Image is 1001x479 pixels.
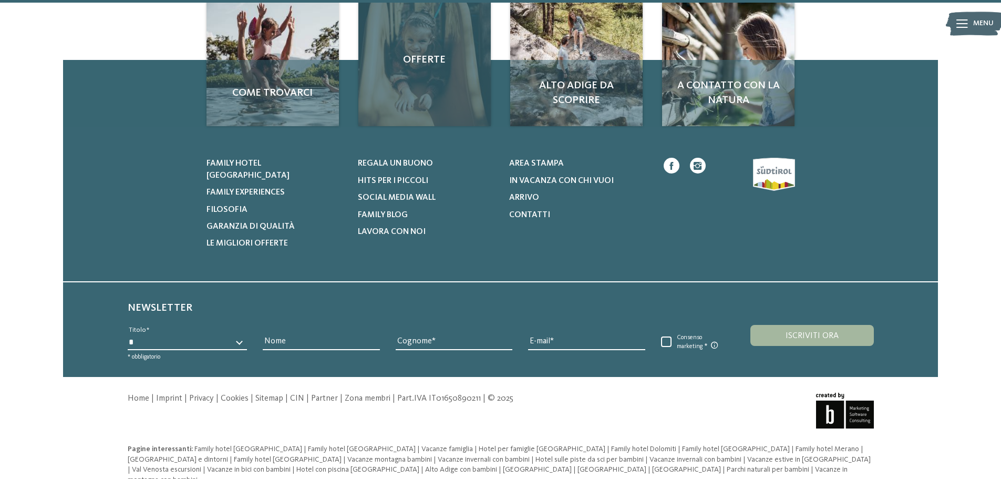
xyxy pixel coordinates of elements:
[577,466,648,473] a: [GEOGRAPHIC_DATA]
[306,394,309,403] span: |
[509,158,647,169] a: Area stampa
[128,354,160,360] span: * obbligatorio
[648,466,651,473] span: |
[207,187,345,198] a: Family experiences
[421,445,474,453] a: Vacanze famiglia
[207,466,291,473] span: Vacanze in bici con bambini
[509,175,647,187] a: In vacanza con chi vuoi
[234,456,342,463] span: Family hotel [GEOGRAPHIC_DATA]
[861,445,863,453] span: |
[340,394,343,403] span: |
[509,211,550,219] span: Contatti
[611,445,676,453] span: Family hotel Dolomiti
[796,445,861,453] a: Family hotel Merano
[207,158,345,181] a: Family hotel [GEOGRAPHIC_DATA]
[296,466,421,473] a: Hotel con piscina [GEOGRAPHIC_DATA]
[343,456,346,463] span: |
[652,466,721,473] span: [GEOGRAPHIC_DATA]
[811,466,813,473] span: |
[417,445,420,453] span: |
[521,78,632,108] span: Alto Adige da scoprire
[425,466,499,473] a: Alto Adige con bambini
[347,456,432,463] span: Vacanze montagna bambini
[207,159,290,179] span: Family hotel [GEOGRAPHIC_DATA]
[203,466,205,473] span: |
[358,158,496,169] a: Regala un buono
[345,394,390,403] a: Zona membri
[509,192,647,203] a: Arrivo
[750,325,873,346] button: Iscriviti ora
[682,445,790,453] span: Family hotel [GEOGRAPHIC_DATA]
[308,445,417,453] a: Family hotel [GEOGRAPHIC_DATA]
[488,394,513,403] span: © 2025
[816,393,874,429] img: Brandnamic GmbH | Leading Hospitality Solutions
[216,394,219,403] span: |
[421,445,473,453] span: Vacanze famiglia
[358,228,426,236] span: Lavora con noi
[358,192,496,203] a: Social Media Wall
[234,456,343,463] a: Family hotel [GEOGRAPHIC_DATA]
[128,456,230,463] a: [GEOGRAPHIC_DATA] e dintorni
[194,445,302,453] span: Family hotel [GEOGRAPHIC_DATA]
[483,394,486,403] span: |
[652,466,723,473] a: [GEOGRAPHIC_DATA]
[358,209,496,221] a: Family Blog
[207,466,292,473] a: Vacanze in bici con bambini
[217,86,328,100] span: Come trovarci
[573,466,576,473] span: |
[358,159,433,168] span: Regala un buono
[438,456,530,463] span: Vacanze invernali con bambini
[421,466,424,473] span: |
[786,332,839,340] span: Iscriviti ora
[156,394,182,403] a: Imprint
[499,466,501,473] span: |
[479,445,605,453] span: Hotel per famiglie [GEOGRAPHIC_DATA]
[438,456,531,463] a: Vacanze invernali con bambini
[207,188,285,197] span: Family experiences
[678,445,680,453] span: |
[128,445,193,453] span: Pagine interessanti:
[132,466,203,473] a: Val Venosta escursioni
[207,239,288,248] span: Le migliori offerte
[207,221,345,232] a: Garanzia di qualità
[230,456,232,463] span: |
[727,466,809,473] span: Parchi naturali per bambini
[649,456,743,463] a: Vacanze invernali con bambini
[311,394,338,403] a: Partner
[308,445,416,453] span: Family hotel [GEOGRAPHIC_DATA]
[434,456,436,463] span: |
[611,445,678,453] a: Family hotel Dolomiti
[649,456,741,463] span: Vacanze invernali con bambini
[369,53,480,67] span: Offerte
[682,445,791,453] a: Family hotel [GEOGRAPHIC_DATA]
[358,175,496,187] a: Hits per i piccoli
[207,222,295,231] span: Garanzia di qualità
[285,394,288,403] span: |
[747,456,871,463] a: Vacanze estive in [GEOGRAPHIC_DATA]
[531,456,534,463] span: |
[645,456,648,463] span: |
[393,394,395,403] span: |
[128,466,130,473] span: |
[184,394,187,403] span: |
[509,209,647,221] a: Contatti
[509,177,614,185] span: In vacanza con chi vuoi
[255,394,283,403] a: Sitemap
[207,206,247,214] span: Filosofia
[577,466,646,473] span: [GEOGRAPHIC_DATA]
[535,456,645,463] a: Hotel sulle piste da sci per bambini
[207,238,345,249] a: Le migliori offerte
[207,204,345,216] a: Filosofia
[509,159,564,168] span: Area stampa
[607,445,610,453] span: |
[128,456,228,463] span: [GEOGRAPHIC_DATA] e dintorni
[358,226,496,238] a: Lavora con noi
[304,445,306,453] span: |
[791,445,794,453] span: |
[358,177,428,185] span: Hits per i piccoli
[796,445,859,453] span: Family hotel Merano
[673,78,784,108] span: A contatto con la natura
[535,456,644,463] span: Hotel sulle piste da sci per bambini
[290,394,304,403] a: CIN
